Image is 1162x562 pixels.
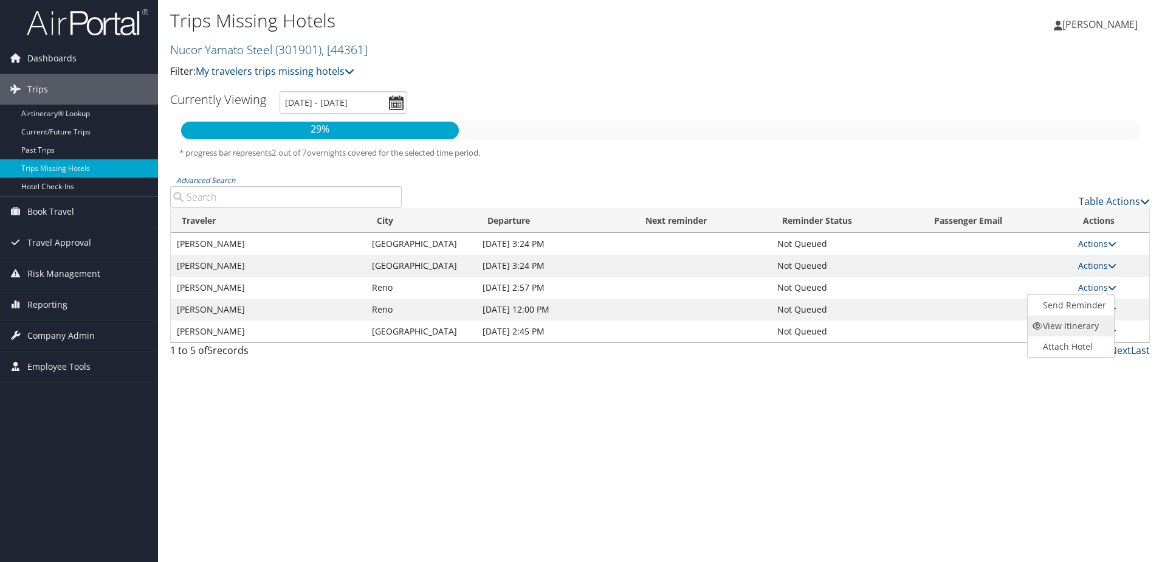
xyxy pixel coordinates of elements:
[171,277,366,299] td: [PERSON_NAME]
[366,209,476,233] th: City: activate to sort column ascending
[171,233,366,255] td: [PERSON_NAME]
[27,8,148,36] img: airportal-logo.png
[1054,6,1150,43] a: [PERSON_NAME]
[476,277,634,299] td: [DATE] 2:57 PM
[771,233,923,255] td: Not Queued
[196,64,354,78] a: My travelers trips missing hotels
[170,91,266,108] h3: Currently Viewing
[366,233,476,255] td: [GEOGRAPHIC_DATA]
[27,43,77,74] span: Dashboards
[1062,18,1138,31] span: [PERSON_NAME]
[476,321,634,342] td: [DATE] 2:45 PM
[170,41,368,58] a: Nucor Yamato Steel
[181,122,459,137] p: 29%
[1131,344,1150,357] a: Last
[170,343,402,364] div: 1 to 5 of records
[366,255,476,277] td: [GEOGRAPHIC_DATA]
[321,41,368,58] span: , [ 44361 ]
[476,299,634,321] td: [DATE] 12:00 PM
[170,186,402,208] input: Advanced Search
[476,255,634,277] td: [DATE] 3:24 PM
[476,233,634,255] td: [DATE] 3:24 PM
[771,277,923,299] td: Not Queued
[27,196,74,227] span: Book Travel
[275,41,321,58] span: ( 301901 )
[476,209,634,233] th: Departure: activate to sort column descending
[171,321,366,342] td: [PERSON_NAME]
[771,321,923,342] td: Not Queued
[366,277,476,299] td: Reno
[1110,344,1131,357] a: Next
[27,74,48,105] span: Trips
[272,147,307,158] span: 2 out of 7
[207,344,213,357] span: 5
[1078,238,1116,249] a: Actions
[1072,209,1149,233] th: Actions
[176,175,235,186] a: Advanced Search
[1079,195,1150,208] a: Table Actions
[634,209,771,233] th: Next reminder
[171,209,366,233] th: Traveler: activate to sort column ascending
[27,258,100,289] span: Risk Management
[171,299,366,321] td: [PERSON_NAME]
[1078,260,1116,271] a: Actions
[366,321,476,342] td: [GEOGRAPHIC_DATA]
[27,290,67,320] span: Reporting
[923,209,1071,233] th: Passenger Email: activate to sort column ascending
[280,91,407,114] input: [DATE] - [DATE]
[170,8,823,33] h1: Trips Missing Hotels
[27,352,91,382] span: Employee Tools
[1028,316,1112,336] a: View Itinerary
[771,299,923,321] td: Not Queued
[1078,282,1116,293] a: Actions
[171,255,366,277] td: [PERSON_NAME]
[170,64,823,80] p: Filter:
[771,255,923,277] td: Not Queued
[366,299,476,321] td: Reno
[27,321,95,351] span: Company Admin
[27,227,91,258] span: Travel Approval
[179,147,1141,159] h5: * progress bar represents overnights covered for the selected time period.
[771,209,923,233] th: Reminder Status
[1028,295,1112,316] a: Send Reminder
[1028,336,1112,357] a: Attach Hotel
